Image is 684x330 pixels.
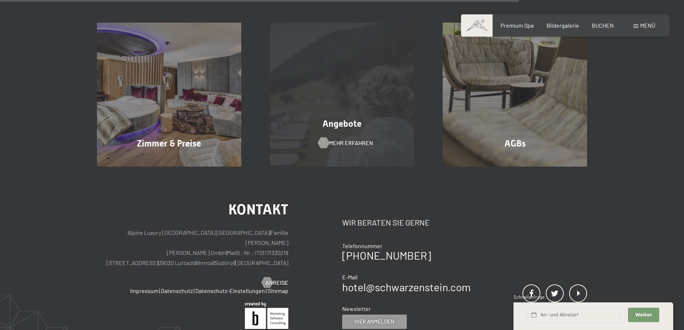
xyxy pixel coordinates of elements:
[137,138,201,149] span: Zimmer & Preise
[635,312,652,318] span: Weiter
[234,259,235,266] span: |
[342,249,431,262] a: [PHONE_NUMBER]
[228,201,288,218] span: Kontakt
[159,287,160,294] span: |
[194,287,195,294] span: |
[262,279,288,287] a: Anreise
[342,274,358,280] span: E-Mail
[501,22,534,29] a: Premium Spa
[266,287,267,294] span: |
[158,259,159,266] span: |
[592,22,614,29] a: BUCHEN
[83,23,256,167] a: Urlaub in Südtirol im Hotel Schwarzenstein – Anfrage Zimmer & Preise
[329,139,373,147] span: Mehr erfahren
[354,318,394,325] span: Hier anmelden
[161,287,193,294] a: Datenschutz
[97,228,288,268] p: Alpine Luxury [GEOGRAPHIC_DATA] [GEOGRAPHIC_DATA] Familie [PERSON_NAME] [PERSON_NAME] GmbH MwSt.-...
[342,242,382,249] span: Telefonnummer
[504,138,526,149] span: AGBs
[513,294,545,300] span: Schnellanfrage
[322,118,362,129] span: Angebote
[245,302,288,329] img: Brandnamic GmbH | Leading Hospitality Solutions
[342,218,429,227] span: Wir beraten Sie gerne
[256,23,429,167] a: Urlaub in Südtirol im Hotel Schwarzenstein – Anfrage Angebote Mehr erfahren
[640,22,655,29] span: Menü
[628,308,659,322] button: Weiter
[267,287,288,294] a: Sitemap
[342,280,471,293] a: hotel@schwarzenstein.com
[130,287,158,294] a: Impressum
[265,279,288,287] span: Anreise
[226,249,227,256] span: |
[546,22,579,29] a: Bildergalerie
[428,23,601,167] a: Urlaub in Südtirol im Hotel Schwarzenstein – Anfrage AGBs
[195,287,265,294] a: Datenschutz-Einstellungen
[342,305,371,312] span: Newsletter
